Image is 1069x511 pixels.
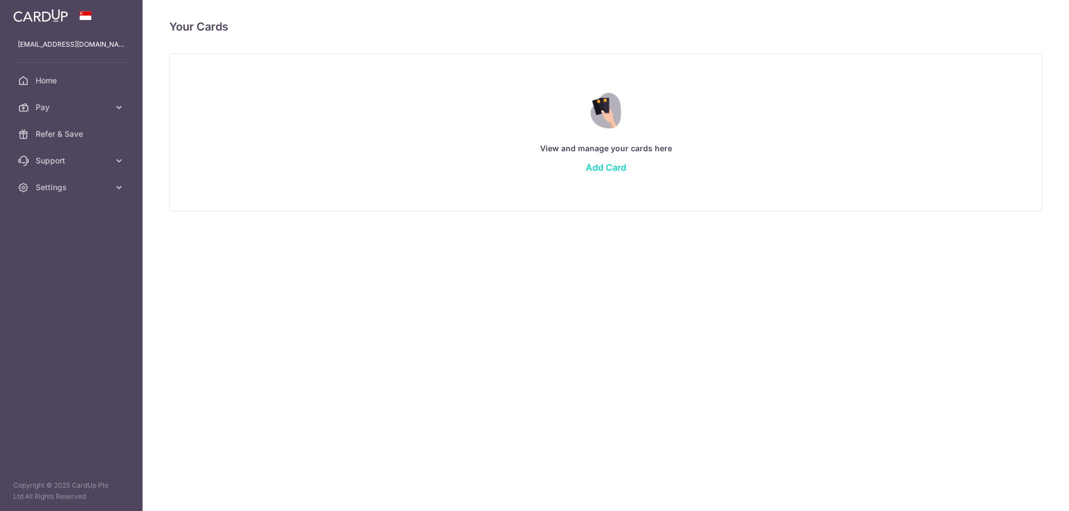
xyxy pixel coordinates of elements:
span: Refer & Save [36,128,109,140]
span: Pay [36,102,109,113]
img: CardUp [13,9,68,22]
a: Add Card [586,162,626,173]
h4: Your Cards [169,18,228,36]
p: [EMAIL_ADDRESS][DOMAIN_NAME] [18,39,125,50]
img: Credit Card [582,93,629,128]
span: Home [36,75,109,86]
span: Settings [36,182,109,193]
p: View and manage your cards here [192,142,1019,155]
span: Support [36,155,109,166]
